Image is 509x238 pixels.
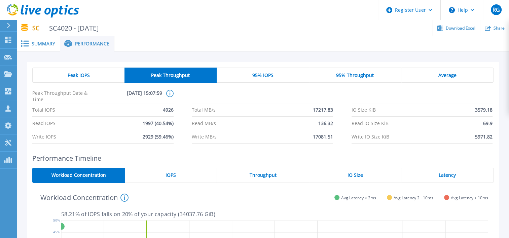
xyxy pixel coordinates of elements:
[192,130,217,143] span: Write MB/s
[318,117,333,130] span: 136.32
[439,172,456,178] span: Latency
[252,73,274,78] span: 95% IOPS
[97,90,162,103] span: [DATE] 15:07:59
[32,117,56,130] span: Read IOPS
[313,103,333,116] span: 17217.83
[143,130,174,143] span: 2929 (59.46%)
[475,103,493,116] span: 3579.18
[166,172,176,178] span: IOPS
[483,117,493,130] span: 69.9
[352,117,389,130] span: Read IO Size KiB
[53,218,60,223] text: 50%
[40,194,129,202] h4: Workload Concentration
[336,73,374,78] span: 95% Throughput
[32,154,494,162] h2: Performance Timeline
[61,211,488,217] p: 58.21 % of IOPS falls on 20 % of your capacity ( 34037.76 GiB )
[446,26,475,30] span: Download Excel
[45,24,99,32] span: SC4020 - [DATE]
[438,73,456,78] span: Average
[341,195,376,200] span: Avg Latency < 2ms
[53,230,60,234] text: 45%
[163,103,174,116] span: 4926
[75,41,109,46] span: Performance
[249,172,276,178] span: Throughput
[192,103,216,116] span: Total MB/s
[51,172,106,178] span: Workload Concentration
[32,130,56,143] span: Write IOPS
[352,103,376,116] span: IO Size KiB
[494,26,505,30] span: Share
[32,90,97,103] span: Peak Throughput Date & Time
[492,7,500,12] span: RG
[347,172,363,178] span: IO Size
[151,73,190,78] span: Peak Throughput
[143,117,174,130] span: 1997 (40.54%)
[32,41,55,46] span: Summary
[313,130,333,143] span: 17081.51
[32,103,55,116] span: Total IOPS
[192,117,216,130] span: Read MB/s
[475,130,493,143] span: 5971.82
[32,24,99,32] p: SC
[68,73,90,78] span: Peak IOPS
[352,130,389,143] span: Write IO Size KiB
[394,195,433,200] span: Avg Latency 2 - 10ms
[451,195,488,200] span: Avg Latency > 10ms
